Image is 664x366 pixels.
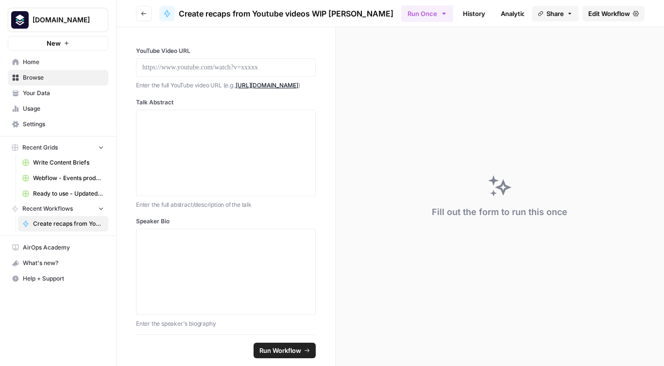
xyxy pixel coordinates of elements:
button: What's new? [8,255,108,271]
span: Browse [23,73,104,82]
a: Ready to use - Updated an existing tool profile in Webflow [18,186,108,201]
a: Write Content Briefs [18,155,108,170]
span: Webflow - Events production - Ticiana [33,174,104,183]
span: Share [546,9,564,18]
span: New [47,38,61,48]
span: Settings [23,120,104,129]
label: YouTube Video URL [136,47,316,55]
a: Usage [8,101,108,116]
button: Recent Grids [8,140,108,155]
a: Webflow - Events production - Ticiana [18,170,108,186]
a: Create recaps from Youtube videos WIP [PERSON_NAME] [18,216,108,232]
span: Write Content Briefs [33,158,104,167]
a: Settings [8,116,108,132]
a: Edit Workflow [582,6,645,21]
span: Your Data [23,89,104,98]
a: Browse [8,70,108,85]
span: Edit Workflow [588,9,630,18]
button: Recent Workflows [8,201,108,216]
span: Recent Workflows [22,204,73,213]
div: What's new? [8,256,108,270]
p: Enter the full YouTube video URL (e.g., ) [136,81,316,90]
a: [URL][DOMAIN_NAME] [236,82,298,89]
p: Enter the speaker's biography [136,319,316,329]
a: AirOps Academy [8,240,108,255]
span: Create recaps from Youtube videos WIP [PERSON_NAME] [179,8,393,19]
label: Talk Abstract [136,98,316,107]
span: Run Workflow [259,346,301,355]
div: Fill out the form to run this once [432,205,567,219]
span: Recent Grids [22,143,58,152]
button: Share [532,6,579,21]
span: Help + Support [23,274,104,283]
a: Home [8,54,108,70]
a: Your Data [8,85,108,101]
a: Create recaps from Youtube videos WIP [PERSON_NAME] [159,6,393,21]
button: Run Once [401,5,453,22]
span: [DOMAIN_NAME] [33,15,91,25]
a: Analytics [495,6,535,21]
label: Speaker Bio [136,217,316,226]
span: AirOps Academy [23,243,104,252]
a: History [457,6,491,21]
span: Create recaps from Youtube videos WIP [PERSON_NAME] [33,219,104,228]
span: Home [23,58,104,67]
img: Platformengineering.org Logo [11,11,29,29]
span: Usage [23,104,104,113]
span: Ready to use - Updated an existing tool profile in Webflow [33,189,104,198]
button: Run Workflow [254,343,316,358]
button: New [8,36,108,50]
p: Enter the full abstract/description of the talk [136,200,316,210]
button: Help + Support [8,271,108,286]
button: Workspace: Platformengineering.org [8,8,108,32]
